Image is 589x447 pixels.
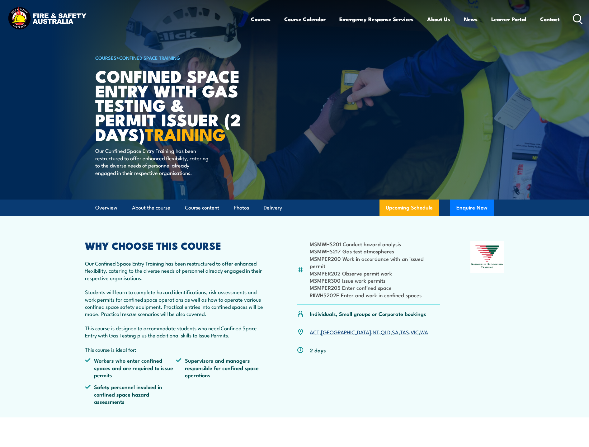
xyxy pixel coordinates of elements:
p: Individuals, Small groups or Corporate bookings [310,310,426,317]
a: VIC [411,328,419,336]
li: Safety personnel involved in confined space hazard assessments [85,383,176,405]
a: Contact [540,11,560,27]
a: News [464,11,478,27]
a: COURSES [95,54,116,61]
a: About the course [132,200,170,216]
a: SA [392,328,398,336]
h2: WHY CHOOSE THIS COURSE [85,241,267,250]
li: MSMPER200 Work in accordance with an issued permit [310,255,440,270]
p: , , , , , , , [310,328,428,336]
h1: Confined Space Entry with Gas Testing & Permit Issuer (2 days) [95,68,249,141]
a: ACT [310,328,319,336]
p: Our Confined Space Entry Training has been restructured to offer enhanced flexibility, catering t... [85,260,267,281]
img: Nationally Recognised Training logo. [470,241,504,273]
p: Students will learn to complete hazard identifications, risk assessments and work permits for con... [85,288,267,318]
a: NT [373,328,379,336]
li: Workers who enter confined spaces and are required to issue permits [85,357,176,379]
h6: > [95,54,249,61]
p: Our Confined Space Entry Training has been restructured to offer enhanced flexibility, catering t... [95,147,209,176]
strong: TRAINING [145,121,226,147]
a: Course content [185,200,219,216]
a: Delivery [264,200,282,216]
li: MSMPER202 Observe permit work [310,270,440,277]
a: Overview [95,200,117,216]
p: This course is ideal for: [85,346,267,353]
a: QLD [381,328,390,336]
a: Courses [251,11,271,27]
a: Confined Space Training [119,54,180,61]
button: Enquire Now [450,200,494,216]
a: Course Calendar [284,11,326,27]
p: This course is designed to accommodate students who need Confined Space Entry with Gas Testing pl... [85,324,267,339]
a: [GEOGRAPHIC_DATA] [321,328,371,336]
a: Upcoming Schedule [379,200,439,216]
li: RIIWHS202E Enter and work in confined spaces [310,291,440,299]
p: 2 days [310,346,326,354]
a: TAS [400,328,409,336]
li: MSMPER300 Issue work permits [310,277,440,284]
li: MSMWHS217 Gas test atmospheres [310,247,440,255]
li: MSMWHS201 Conduct hazard analysis [310,240,440,247]
a: Emergency Response Services [339,11,413,27]
a: WA [420,328,428,336]
a: Photos [234,200,249,216]
a: Learner Portal [491,11,526,27]
li: Supervisors and managers responsible for confined space operations [176,357,267,379]
a: About Us [427,11,450,27]
li: MSMPER205 Enter confined space [310,284,440,291]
